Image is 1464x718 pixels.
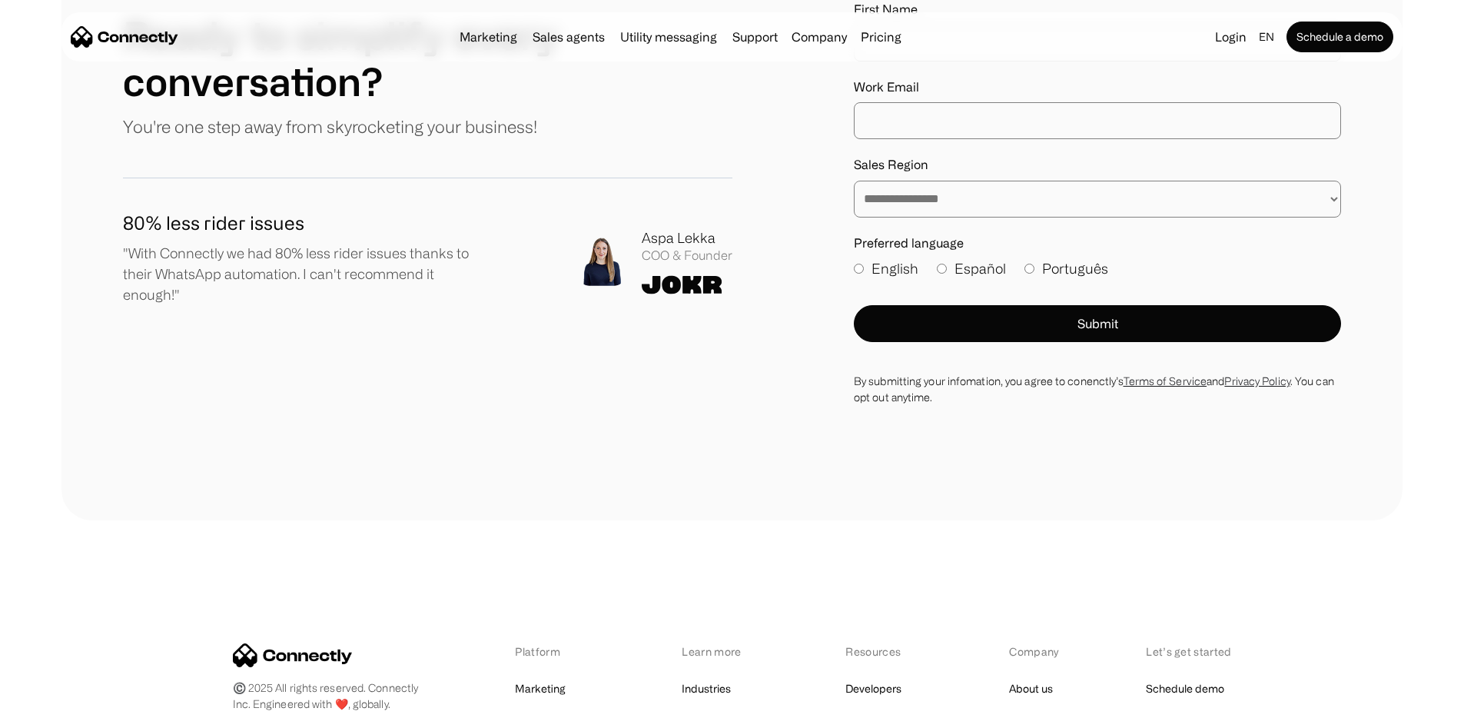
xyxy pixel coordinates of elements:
[854,258,918,279] label: English
[123,114,537,139] p: You're one step away from skyrocketing your business!
[854,373,1341,405] div: By submitting your infomation, you agree to conenctly’s and . You can opt out anytime.
[31,691,92,713] ul: Language list
[726,31,784,43] a: Support
[71,25,178,48] a: home
[123,209,489,237] h1: 80% less rider issues
[123,243,489,305] p: "With Connectly we had 80% less rider issues thanks to their WhatsApp automation. I can't recomme...
[682,678,731,700] a: Industries
[515,643,599,660] div: Platform
[1259,26,1274,48] div: en
[1286,22,1393,52] a: Schedule a demo
[642,248,732,263] div: COO & Founder
[854,236,1341,251] label: Preferred language
[515,678,566,700] a: Marketing
[15,690,92,713] aside: Language selected: English
[855,31,908,43] a: Pricing
[526,31,611,43] a: Sales agents
[845,643,926,660] div: Resources
[1009,643,1063,660] div: Company
[854,305,1341,342] button: Submit
[1024,264,1034,274] input: Português
[1209,26,1253,48] a: Login
[854,158,1341,172] label: Sales Region
[854,264,864,274] input: English
[453,31,523,43] a: Marketing
[1253,26,1283,48] div: en
[792,26,847,48] div: Company
[614,31,723,43] a: Utility messaging
[1009,678,1053,700] a: About us
[1224,375,1290,387] a: Privacy Policy
[642,228,732,248] div: Aspa Lekka
[937,258,1006,279] label: Español
[682,643,762,660] div: Learn more
[854,80,1341,95] label: Work Email
[787,26,852,48] div: Company
[1146,678,1224,700] a: Schedule demo
[937,264,947,274] input: Español
[1024,258,1108,279] label: Português
[1146,643,1231,660] div: Let’s get started
[1124,375,1207,387] a: Terms of Service
[845,678,901,700] a: Developers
